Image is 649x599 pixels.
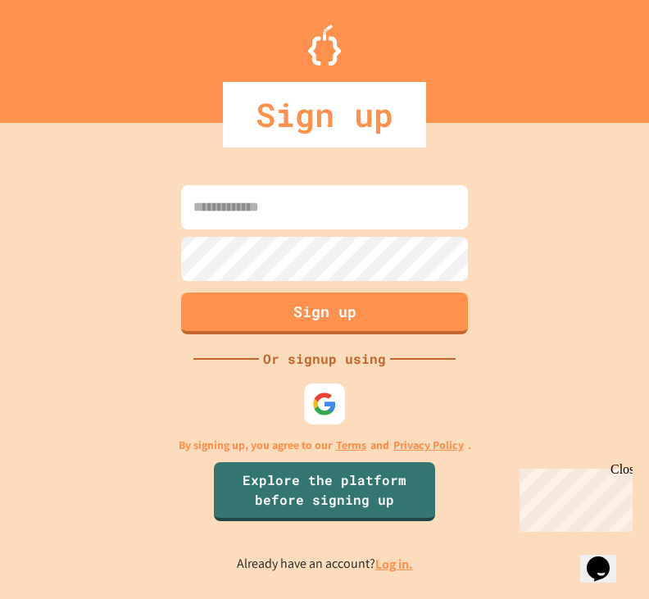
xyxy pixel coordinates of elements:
a: Privacy Policy [393,437,464,454]
a: Log in. [375,556,413,573]
a: Terms [336,437,366,454]
button: Sign up [181,293,468,334]
iframe: chat widget [513,462,633,532]
img: google-icon.svg [312,392,337,416]
div: Or signup using [259,349,390,369]
div: Chat with us now!Close [7,7,113,104]
iframe: chat widget [580,533,633,583]
div: Sign up [223,82,426,147]
img: Logo.svg [308,25,341,66]
p: By signing up, you agree to our and . [179,437,471,454]
a: Explore the platform before signing up [214,462,435,521]
p: Already have an account? [237,554,413,574]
